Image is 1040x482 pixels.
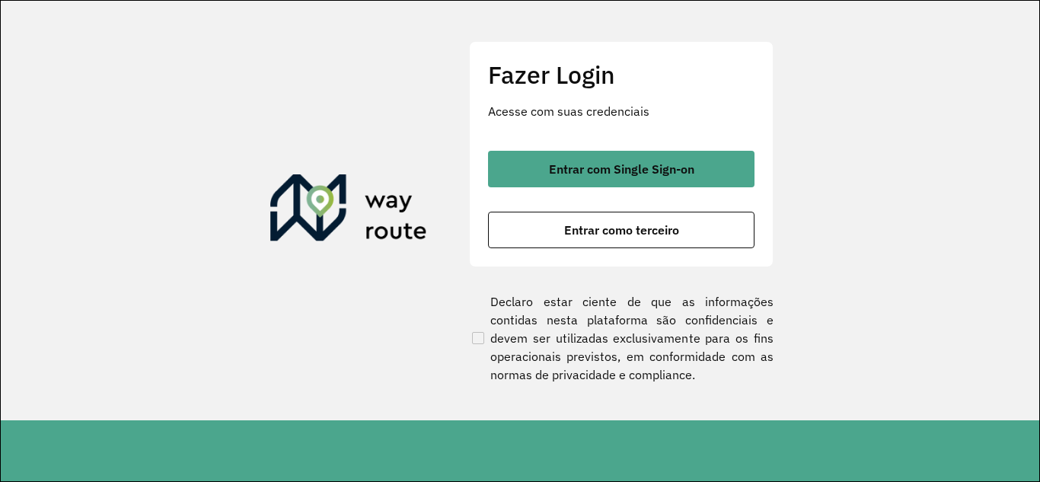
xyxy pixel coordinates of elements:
span: Entrar com Single Sign-on [549,163,694,175]
button: button [488,151,754,187]
button: button [488,212,754,248]
h2: Fazer Login [488,60,754,89]
label: Declaro estar ciente de que as informações contidas nesta plataforma são confidenciais e devem se... [469,292,774,384]
span: Entrar como terceiro [564,224,679,236]
p: Acesse com suas credenciais [488,102,754,120]
img: Roteirizador AmbevTech [270,174,427,247]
